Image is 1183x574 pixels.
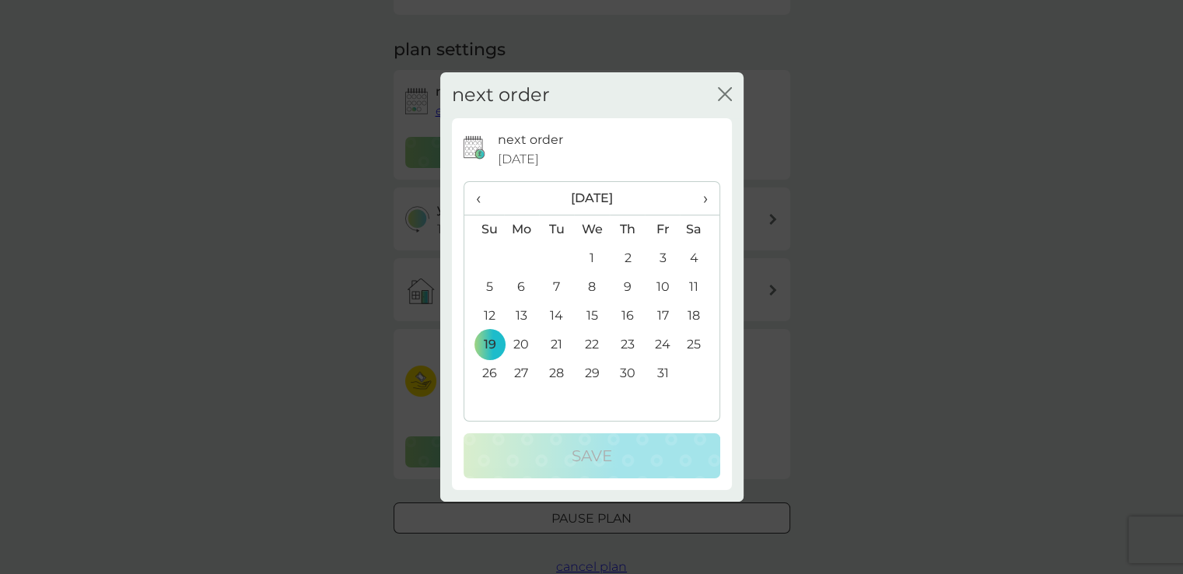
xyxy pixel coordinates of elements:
[452,84,550,107] h2: next order
[680,302,719,331] td: 18
[464,302,504,331] td: 12
[718,87,732,103] button: close
[610,244,645,273] td: 2
[680,331,719,359] td: 25
[574,273,610,302] td: 8
[539,273,574,302] td: 7
[691,182,707,215] span: ›
[645,215,680,244] th: Fr
[645,244,680,273] td: 3
[539,331,574,359] td: 21
[610,331,645,359] td: 23
[572,443,612,468] p: Save
[464,359,504,388] td: 26
[464,215,504,244] th: Su
[504,359,540,388] td: 27
[504,182,681,215] th: [DATE]
[574,244,610,273] td: 1
[680,273,719,302] td: 11
[498,149,539,170] span: [DATE]
[610,302,645,331] td: 16
[498,130,563,150] p: next order
[574,359,610,388] td: 29
[680,215,719,244] th: Sa
[504,302,540,331] td: 13
[574,215,610,244] th: We
[645,302,680,331] td: 17
[574,331,610,359] td: 22
[574,302,610,331] td: 15
[539,302,574,331] td: 14
[645,331,680,359] td: 24
[464,433,720,478] button: Save
[464,273,504,302] td: 5
[504,273,540,302] td: 6
[476,182,492,215] span: ‹
[680,244,719,273] td: 4
[504,215,540,244] th: Mo
[539,215,574,244] th: Tu
[645,273,680,302] td: 10
[504,331,540,359] td: 20
[610,215,645,244] th: Th
[645,359,680,388] td: 31
[539,359,574,388] td: 28
[610,359,645,388] td: 30
[464,331,504,359] td: 19
[610,273,645,302] td: 9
